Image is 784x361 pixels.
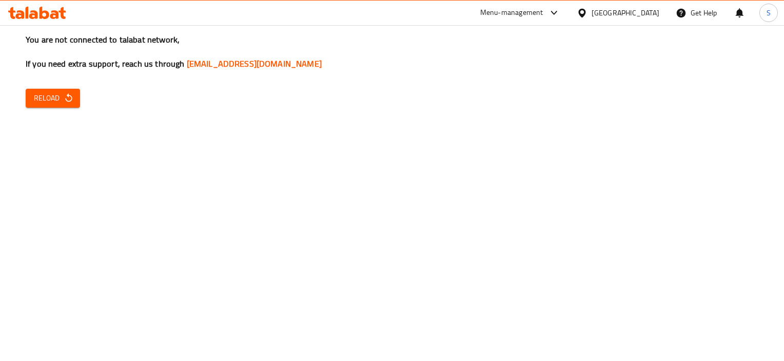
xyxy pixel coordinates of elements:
[767,7,771,18] span: S
[187,56,322,71] a: [EMAIL_ADDRESS][DOMAIN_NAME]
[592,7,659,18] div: [GEOGRAPHIC_DATA]
[26,34,758,70] h3: You are not connected to talabat network, If you need extra support, reach us through
[480,7,543,19] div: Menu-management
[26,89,80,108] button: Reload
[34,92,72,105] span: Reload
